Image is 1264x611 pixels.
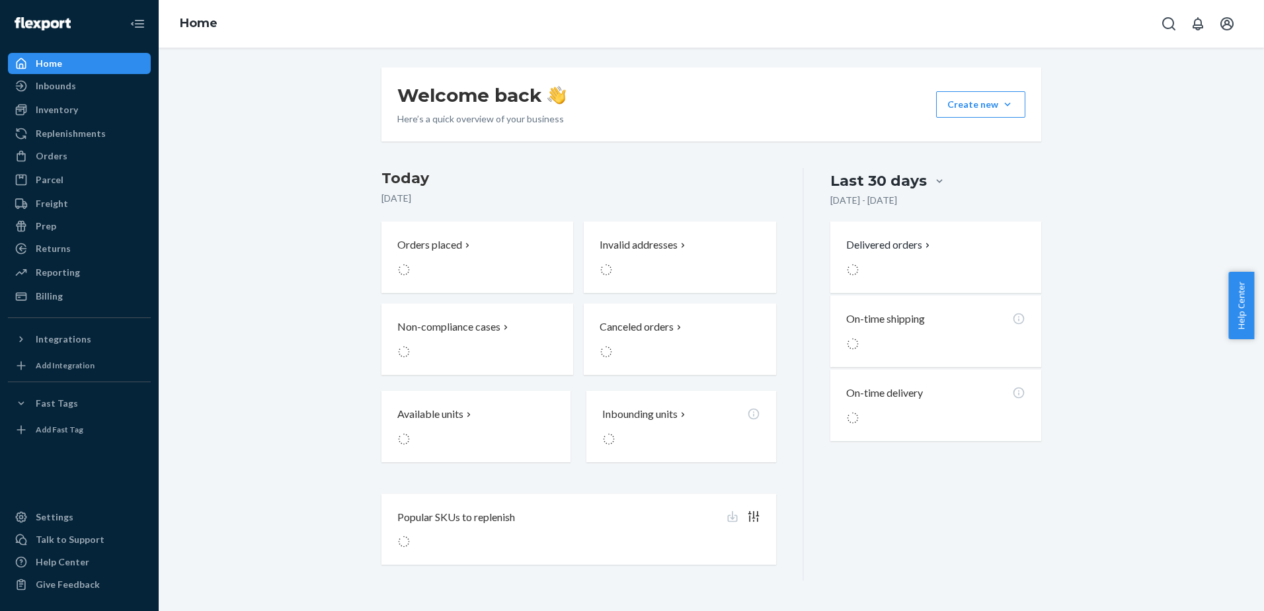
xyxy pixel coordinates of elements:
[124,11,151,37] button: Close Navigation
[36,290,63,303] div: Billing
[8,529,151,550] button: Talk to Support
[397,112,566,126] p: Here’s a quick overview of your business
[397,407,463,422] p: Available units
[15,17,71,30] img: Flexport logo
[36,149,67,163] div: Orders
[381,391,571,462] button: Available units
[381,192,776,205] p: [DATE]
[600,319,674,335] p: Canceled orders
[8,286,151,307] a: Billing
[8,551,151,573] a: Help Center
[1228,272,1254,339] button: Help Center
[602,407,678,422] p: Inbounding units
[397,510,515,525] p: Popular SKUs to replenish
[1185,11,1211,37] button: Open notifications
[36,197,68,210] div: Freight
[36,397,78,410] div: Fast Tags
[36,173,63,186] div: Parcel
[830,171,927,191] div: Last 30 days
[846,311,925,327] p: On-time shipping
[180,16,217,30] a: Home
[36,242,71,255] div: Returns
[600,237,678,253] p: Invalid addresses
[381,304,573,375] button: Non-compliance cases
[846,237,933,253] button: Delivered orders
[36,266,80,279] div: Reporting
[36,333,91,346] div: Integrations
[36,220,56,233] div: Prep
[36,360,95,371] div: Add Integration
[36,57,62,70] div: Home
[36,510,73,524] div: Settings
[8,262,151,283] a: Reporting
[36,578,100,591] div: Give Feedback
[586,391,775,462] button: Inbounding units
[381,222,573,293] button: Orders placed
[8,507,151,528] a: Settings
[8,193,151,214] a: Freight
[8,145,151,167] a: Orders
[8,53,151,74] a: Home
[36,533,104,546] div: Talk to Support
[1214,11,1240,37] button: Open account menu
[397,83,566,107] h1: Welcome back
[36,127,106,140] div: Replenishments
[8,393,151,414] button: Fast Tags
[936,91,1025,118] button: Create new
[397,319,500,335] p: Non-compliance cases
[8,329,151,350] button: Integrations
[8,123,151,144] a: Replenishments
[8,238,151,259] a: Returns
[381,168,776,189] h3: Today
[8,355,151,376] a: Add Integration
[36,103,78,116] div: Inventory
[830,194,897,207] p: [DATE] - [DATE]
[36,79,76,93] div: Inbounds
[169,5,228,43] ol: breadcrumbs
[1156,11,1182,37] button: Open Search Box
[8,216,151,237] a: Prep
[397,237,462,253] p: Orders placed
[8,419,151,440] a: Add Fast Tag
[8,169,151,190] a: Parcel
[584,222,775,293] button: Invalid addresses
[8,75,151,97] a: Inbounds
[584,304,775,375] button: Canceled orders
[8,574,151,595] button: Give Feedback
[36,555,89,569] div: Help Center
[8,99,151,120] a: Inventory
[547,86,566,104] img: hand-wave emoji
[846,386,923,401] p: On-time delivery
[36,424,83,435] div: Add Fast Tag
